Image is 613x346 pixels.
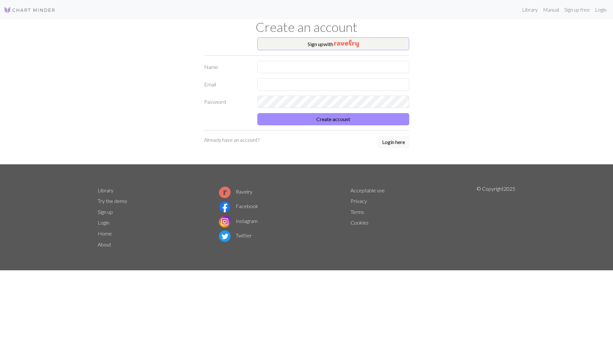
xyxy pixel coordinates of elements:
[98,230,112,236] a: Home
[98,187,114,193] a: Library
[257,37,409,50] button: Sign upwith
[378,136,409,148] button: Login here
[540,3,562,16] a: Manual
[257,113,409,125] button: Create account
[219,218,258,224] a: Instagram
[334,40,359,47] img: Ravelry
[351,209,364,215] a: Terms
[351,198,367,204] a: Privacy
[562,3,592,16] a: Sign up free
[219,216,231,227] img: Instagram logo
[219,201,231,213] img: Facebook logo
[219,232,252,238] a: Twitter
[219,187,231,198] img: Ravelry logo
[519,3,540,16] a: Library
[351,187,385,193] a: Acceptable use
[98,209,113,215] a: Sign up
[378,136,409,149] a: Login here
[98,219,109,226] a: Login
[592,3,609,16] a: Login
[219,203,258,209] a: Facebook
[351,219,369,226] a: Cookies
[98,241,111,247] a: About
[219,230,231,242] img: Twitter logo
[204,136,260,144] p: Already have an account?
[200,78,253,91] label: Email
[200,96,253,108] label: Password
[4,6,55,14] img: Logo
[98,198,127,204] a: Try the demo
[219,188,252,195] a: Ravelry
[200,61,253,73] label: Name
[477,185,515,250] p: © Copyright 2025
[94,19,519,35] h1: Create an account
